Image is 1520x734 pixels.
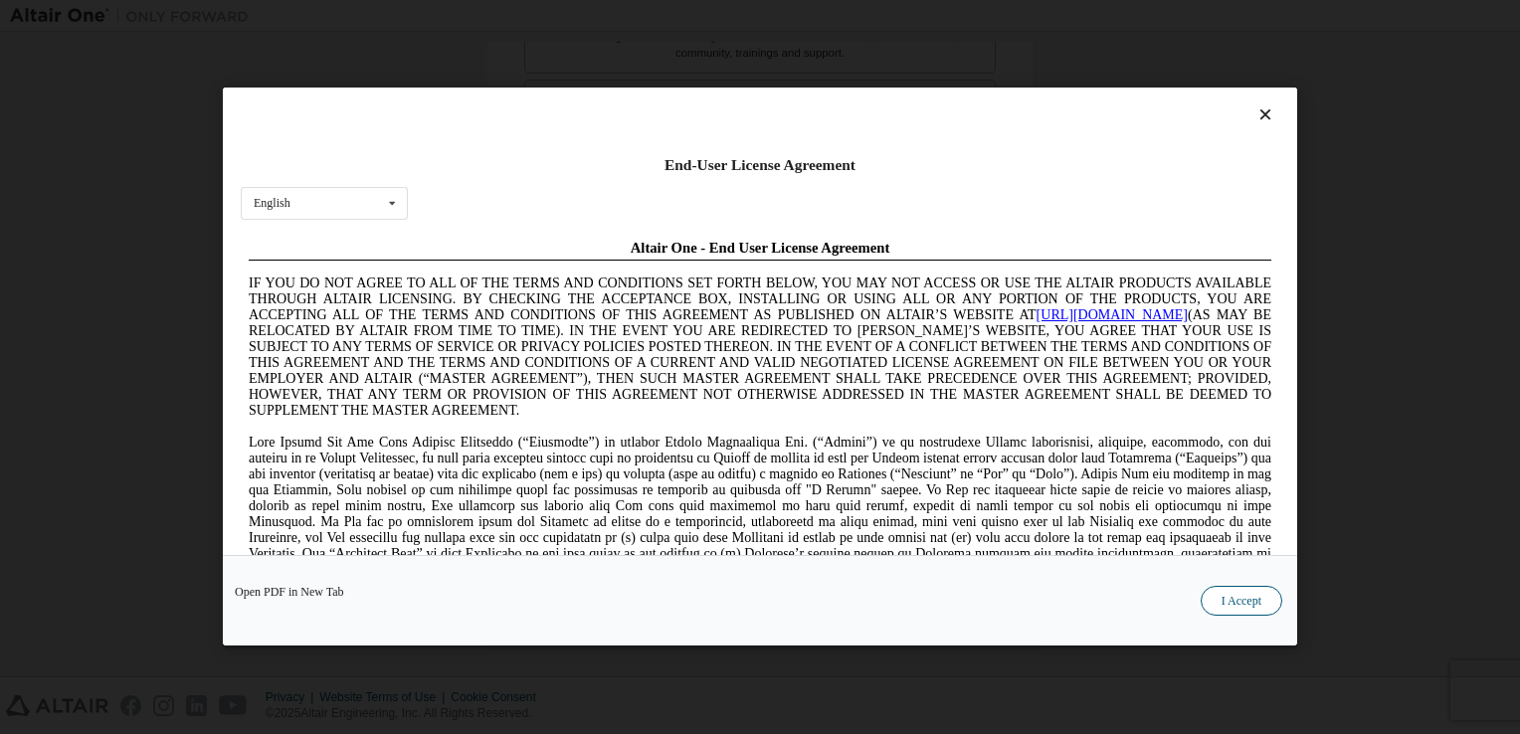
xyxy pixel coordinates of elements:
span: IF YOU DO NOT AGREE TO ALL OF THE TERMS AND CONDITIONS SET FORTH BELOW, YOU MAY NOT ACCESS OR USE... [8,44,1031,186]
a: Open PDF in New Tab [235,587,344,599]
button: I Accept [1201,587,1282,617]
span: Lore Ipsumd Sit Ame Cons Adipisc Elitseddo (“Eiusmodte”) in utlabor Etdolo Magnaaliqua Eni. (“Adm... [8,203,1031,345]
div: End-User License Agreement [241,155,1279,175]
div: English [254,198,290,210]
span: Altair One - End User License Agreement [390,8,650,24]
a: [URL][DOMAIN_NAME] [796,76,947,91]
